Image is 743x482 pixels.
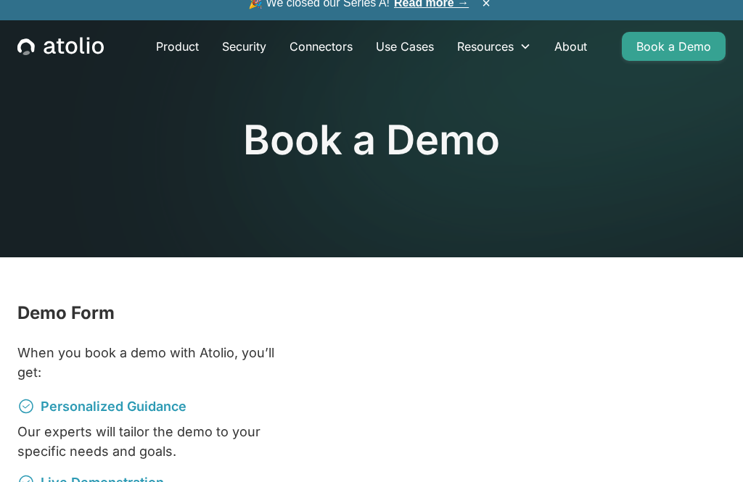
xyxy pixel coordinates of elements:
[17,116,726,165] h1: Book a Demo
[17,37,104,56] a: home
[364,32,446,61] a: Use Cases
[457,38,514,55] div: Resources
[144,32,210,61] a: Product
[17,343,295,382] p: When you book a demo with Atolio, you’ll get:
[622,32,726,61] a: Book a Demo
[278,32,364,61] a: Connectors
[17,302,115,323] strong: Demo Form
[17,422,295,461] p: Our experts will tailor the demo to your specific needs and goals.
[446,32,543,61] div: Resources
[543,32,599,61] a: About
[210,32,278,61] a: Security
[41,396,186,416] p: Personalized Guidance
